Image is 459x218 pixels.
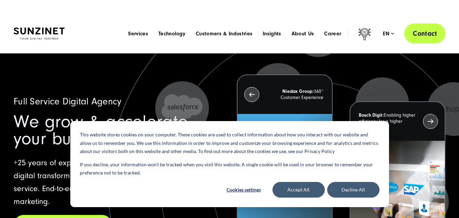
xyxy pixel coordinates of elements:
a: Customers & Industries [196,30,252,37]
p: +25 years of experience, 160 employees in 3 countries for digital transformation in marketing, sa... [14,156,222,208]
strong: Niedax Group: [282,89,314,94]
a: Insights [263,30,281,37]
button: Cookies settings [218,182,270,198]
button: Accept All [272,182,325,198]
img: SUNZINET Full Service Digital Agentur [14,28,65,39]
a: Career [324,30,341,37]
a: Technology [158,30,186,37]
span: We grow & accelerate your business [14,112,188,149]
button: Decline All [327,182,379,198]
p: Enabling higher efficiency for a higher revenue [359,112,419,131]
strong: Bosch Digit: [359,113,384,118]
a: About Us [292,30,314,37]
a: Services [128,30,148,37]
p: This website stores cookies on your computer. These cookies are used to collect information about... [80,131,379,156]
p: If you decline, your information won’t be tracked when you visit this website. A single cookie wi... [80,161,379,177]
div: Cookie banner [70,121,389,207]
p: 360° Customer Experience [263,88,323,101]
div: en [383,30,394,37]
a: Contact [404,23,445,44]
span: Full Service Digital Agency [14,96,122,107]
